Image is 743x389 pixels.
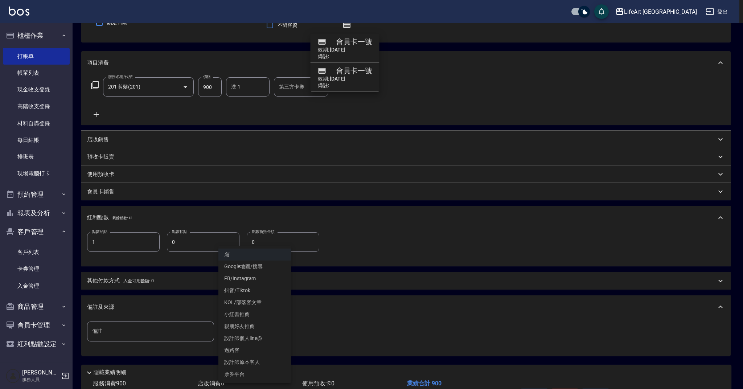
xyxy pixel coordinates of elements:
li: 票券平台 [218,368,291,380]
li: 親朋好友推薦 [218,320,291,332]
li: FB/Instagram [218,273,291,284]
li: 小紅書推薦 [218,308,291,320]
li: 設計師原本客人 [218,356,291,368]
li: Google地圖/搜尋 [218,261,291,273]
li: KOL/部落客文章 [218,296,291,308]
li: 設計師個人line@ [218,332,291,344]
li: 抖音/Tiktok [218,284,291,296]
em: 無 [224,251,229,258]
li: 過路客 [218,344,291,356]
